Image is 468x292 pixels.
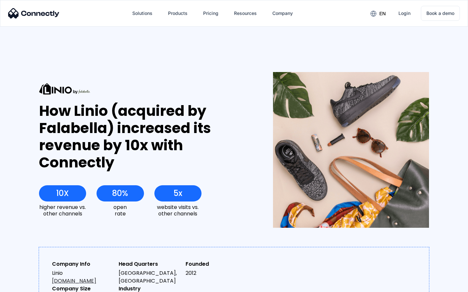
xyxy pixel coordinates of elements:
div: Founded [186,260,247,268]
div: Linio [52,269,113,285]
a: Book a demo [421,6,460,21]
div: Head Quarters [119,260,180,268]
div: 5x [174,189,182,198]
div: 10X [56,189,69,198]
img: Connectly Logo [8,8,59,18]
div: Products [163,6,193,21]
div: en [365,8,391,18]
aside: Language selected: English [6,281,39,290]
div: higher revenue vs. other channels [39,204,86,216]
div: Solutions [132,9,152,18]
div: open rate [97,204,144,216]
div: 80% [112,189,128,198]
a: Login [393,6,416,21]
div: 2012 [186,269,247,277]
div: Company Info [52,260,113,268]
div: Products [168,9,188,18]
div: Solutions [127,6,158,21]
div: website visits vs. other channels [154,204,201,216]
div: Pricing [203,9,218,18]
div: en [379,9,386,18]
div: Login [398,9,410,18]
div: Company [272,9,293,18]
a: [DOMAIN_NAME] [52,277,96,285]
div: Resources [229,6,262,21]
div: Resources [234,9,257,18]
div: [GEOGRAPHIC_DATA], [GEOGRAPHIC_DATA] [119,269,180,285]
div: Company [267,6,298,21]
a: Pricing [198,6,224,21]
div: How Linio (acquired by Falabella) increased its revenue by 10x with Connectly [39,103,249,171]
ul: Language list [13,281,39,290]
